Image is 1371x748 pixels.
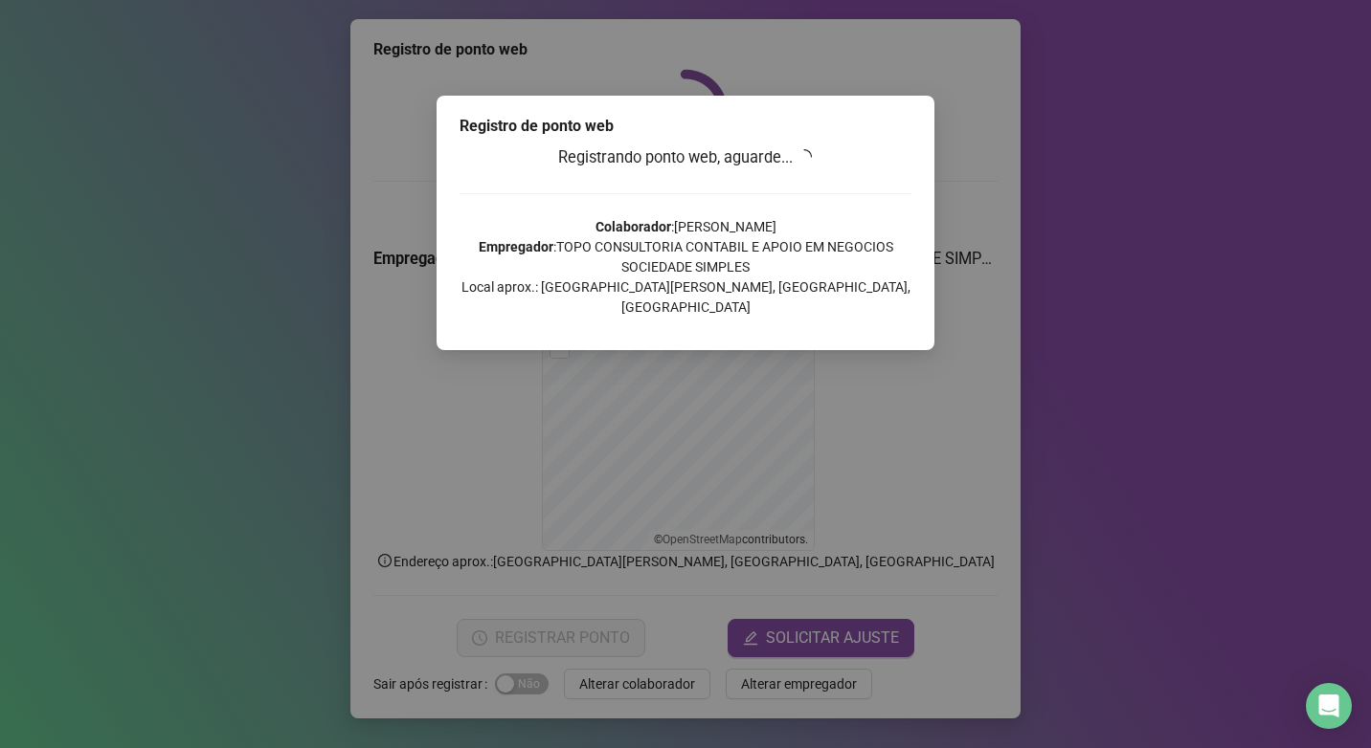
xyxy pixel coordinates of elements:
div: Registro de ponto web [460,115,911,138]
p: : [PERSON_NAME] : TOPO CONSULTORIA CONTABIL E APOIO EM NEGOCIOS SOCIEDADE SIMPLES Local aprox.: [... [460,217,911,318]
div: Open Intercom Messenger [1306,683,1352,729]
h3: Registrando ponto web, aguarde... [460,145,911,170]
strong: Colaborador [596,219,671,234]
span: loading [794,145,816,167]
strong: Empregador [479,239,553,254]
